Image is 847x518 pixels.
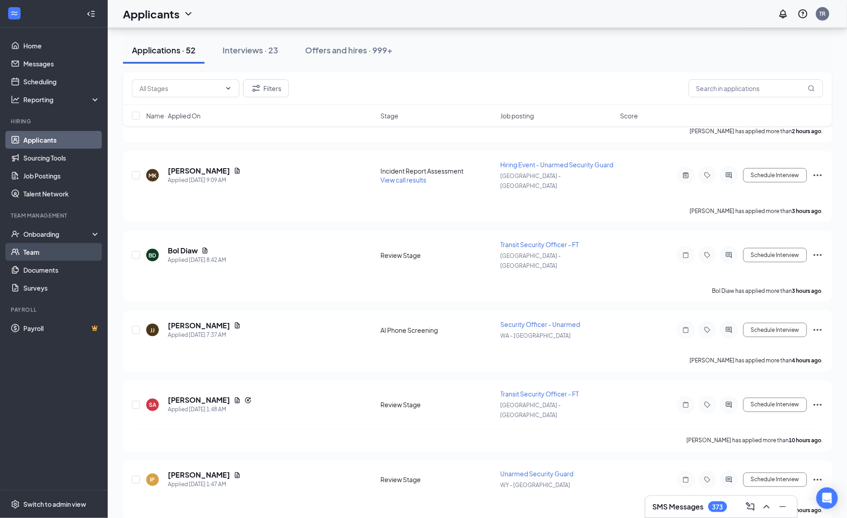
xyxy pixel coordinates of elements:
[792,208,822,214] b: 3 hours ago
[702,172,713,179] svg: Tag
[23,73,100,91] a: Scheduling
[743,168,807,183] button: Schedule Interview
[140,83,221,93] input: All Stages
[743,500,758,514] button: ComposeMessage
[23,230,92,239] div: Onboarding
[23,131,100,149] a: Applicants
[380,326,495,335] div: AI Phone Screening
[702,326,713,334] svg: Tag
[168,405,252,414] div: Applied [DATE] 1:48 AM
[146,111,201,120] span: Name · Applied On
[11,230,20,239] svg: UserCheck
[380,475,495,484] div: Review Stage
[148,172,157,179] div: MK
[743,473,807,487] button: Schedule Interview
[149,252,157,259] div: BD
[11,306,98,313] div: Payroll
[149,401,156,409] div: SA
[712,503,723,511] div: 373
[724,476,734,483] svg: ActiveChat
[380,176,426,184] span: View call results
[812,400,823,410] svg: Ellipses
[201,247,209,254] svg: Document
[681,401,691,409] svg: Note
[743,323,807,337] button: Schedule Interview
[223,44,278,56] div: Interviews · 23
[812,474,823,485] svg: Ellipses
[23,185,100,203] a: Talent Network
[11,118,98,125] div: Hiring
[23,55,100,73] a: Messages
[234,167,241,174] svg: Document
[792,357,822,364] b: 4 hours ago
[816,488,838,509] div: Open Intercom Messenger
[777,501,788,512] svg: Minimize
[681,172,691,179] svg: ActiveNote
[789,507,822,514] b: 10 hours ago
[778,9,789,19] svg: Notifications
[689,79,823,97] input: Search in applications
[812,250,823,261] svg: Ellipses
[789,437,822,444] b: 10 hours ago
[168,321,230,331] h5: [PERSON_NAME]
[168,166,230,176] h5: [PERSON_NAME]
[11,212,98,219] div: Team Management
[123,6,179,22] h1: Applicants
[501,173,561,189] span: [GEOGRAPHIC_DATA] - [GEOGRAPHIC_DATA]
[501,332,571,339] span: WA - [GEOGRAPHIC_DATA]
[724,172,734,179] svg: ActiveChat
[792,287,822,294] b: 3 hours ago
[234,397,241,404] svg: Document
[251,83,262,94] svg: Filter
[168,176,241,185] div: Applied [DATE] 9:09 AM
[23,319,100,337] a: PayrollCrown
[702,252,713,259] svg: Tag
[380,251,495,260] div: Review Stage
[168,470,230,480] h5: [PERSON_NAME]
[380,166,495,175] div: Incident Report Assessment
[380,111,398,120] span: Stage
[501,470,574,478] span: Unarmed Security Guard
[501,320,581,328] span: Security Officer - Unarmed
[23,243,100,261] a: Team
[168,396,230,405] h5: [PERSON_NAME]
[501,482,571,489] span: WY - [GEOGRAPHIC_DATA]
[687,437,823,444] p: [PERSON_NAME] has applied more than .
[87,9,96,18] svg: Collapse
[23,95,100,104] div: Reporting
[681,252,691,259] svg: Note
[798,9,808,19] svg: QuestionInfo
[243,79,289,97] button: Filter Filters
[501,111,534,120] span: Job posting
[11,500,20,509] svg: Settings
[776,500,790,514] button: Minimize
[501,161,614,169] span: Hiring Event - Unarmed Security Guard
[724,326,734,334] svg: ActiveChat
[234,472,241,479] svg: Document
[501,240,579,248] span: Transit Security Officer - FT
[225,85,232,92] svg: ChevronDown
[10,9,19,18] svg: WorkstreamLogo
[808,85,815,92] svg: MagnifyingGlass
[812,325,823,335] svg: Ellipses
[305,44,393,56] div: Offers and hires · 999+
[743,248,807,262] button: Schedule Interview
[23,500,86,509] div: Switch to admin view
[761,501,772,512] svg: ChevronUp
[168,331,241,340] div: Applied [DATE] 7:37 AM
[23,279,100,297] a: Surveys
[23,149,100,167] a: Sourcing Tools
[244,397,252,404] svg: Reapply
[760,500,774,514] button: ChevronUp
[812,170,823,181] svg: Ellipses
[653,502,704,512] h3: SMS Messages
[820,10,826,17] div: TR
[702,401,713,409] svg: Tag
[743,398,807,412] button: Schedule Interview
[702,476,713,483] svg: Tag
[11,95,20,104] svg: Analysis
[745,501,756,512] svg: ComposeMessage
[620,111,638,120] span: Score
[23,167,100,185] a: Job Postings
[712,287,823,295] p: Bol Diaw has applied more than .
